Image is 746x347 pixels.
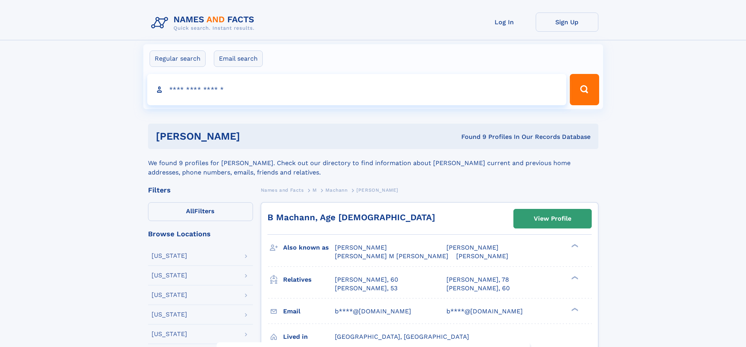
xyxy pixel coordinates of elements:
[147,74,567,105] input: search input
[335,252,448,260] span: [PERSON_NAME] M [PERSON_NAME]
[456,252,508,260] span: [PERSON_NAME]
[325,187,347,193] span: Machann
[446,275,509,284] a: [PERSON_NAME], 78
[534,210,571,228] div: View Profile
[325,185,347,195] a: Machann
[214,50,263,67] label: Email search
[186,207,194,215] span: All
[335,333,469,340] span: [GEOGRAPHIC_DATA], [GEOGRAPHIC_DATA]
[148,202,253,221] label: Filters
[335,275,398,284] a: [PERSON_NAME], 60
[156,131,351,141] h1: [PERSON_NAME]
[152,253,187,259] div: [US_STATE]
[150,50,206,67] label: Regular search
[335,284,397,293] a: [PERSON_NAME], 53
[152,311,187,318] div: [US_STATE]
[446,244,499,251] span: [PERSON_NAME]
[261,185,304,195] a: Names and Facts
[312,185,317,195] a: M
[283,273,335,286] h3: Relatives
[283,241,335,254] h3: Also known as
[536,13,598,32] a: Sign Up
[283,305,335,318] h3: Email
[148,187,253,194] div: Filters
[335,244,387,251] span: [PERSON_NAME]
[446,284,510,293] a: [PERSON_NAME], 60
[569,275,579,280] div: ❯
[570,74,599,105] button: Search Button
[569,307,579,312] div: ❯
[312,187,317,193] span: M
[514,209,591,228] a: View Profile
[148,13,261,34] img: Logo Names and Facts
[473,13,536,32] a: Log In
[356,187,398,193] span: [PERSON_NAME]
[152,272,187,279] div: [US_STATE]
[148,230,253,237] div: Browse Locations
[569,243,579,248] div: ❯
[350,133,591,141] div: Found 9 Profiles In Our Records Database
[152,292,187,298] div: [US_STATE]
[148,149,598,177] div: We found 9 profiles for [PERSON_NAME]. Check out our directory to find information about [PERSON_...
[152,331,187,337] div: [US_STATE]
[267,212,435,222] a: B Machann, Age [DEMOGRAPHIC_DATA]
[283,330,335,343] h3: Lived in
